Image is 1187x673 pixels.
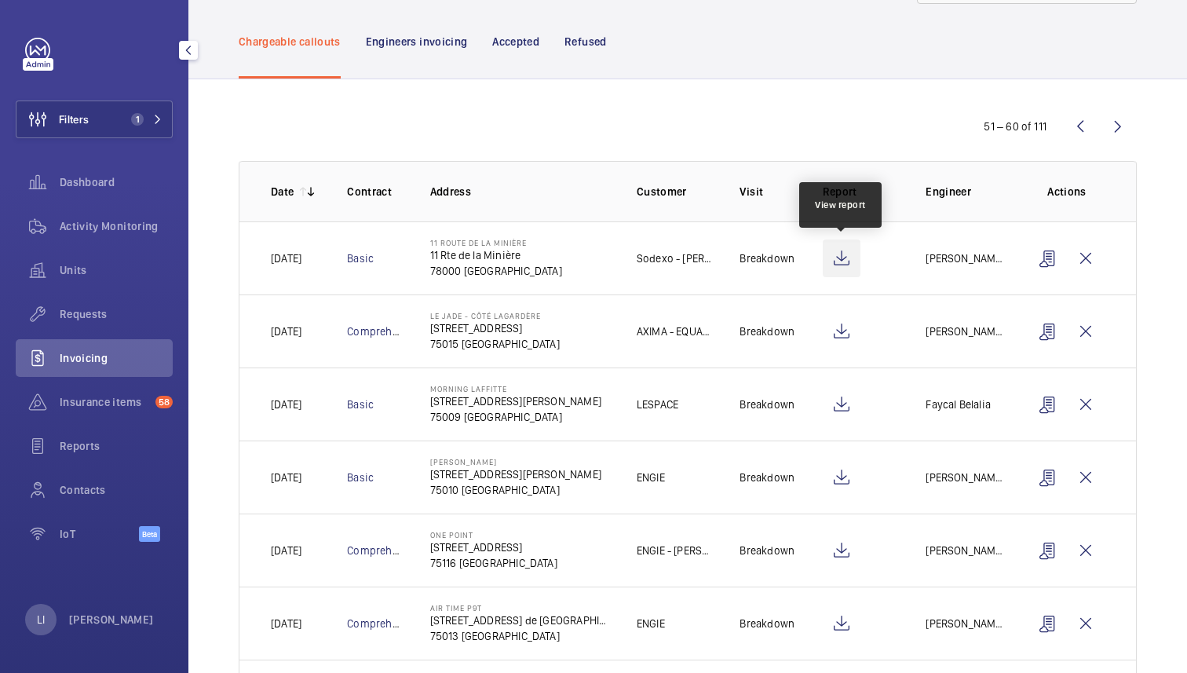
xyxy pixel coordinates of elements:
[59,112,89,127] span: Filters
[926,184,1004,199] p: Engineer
[740,397,794,412] p: Breakdown
[271,616,301,631] p: [DATE]
[60,526,139,542] span: IoT
[347,617,424,630] a: Comprehensive
[430,613,612,628] p: [STREET_ADDRESS] de [GEOGRAPHIC_DATA]
[430,384,601,393] p: Morning Laffitte
[347,325,424,338] a: Comprehensive
[430,457,601,466] p: [PERSON_NAME]
[926,397,991,412] p: Faycal Belalia
[637,616,665,631] p: ENGIE
[637,543,715,558] p: ENGIE - [PERSON_NAME] - [PHONE_NUMBER]
[984,119,1046,134] div: 51 – 60 of 111
[60,262,173,278] span: Units
[131,113,144,126] span: 1
[430,336,560,352] p: 75015 [GEOGRAPHIC_DATA]
[366,34,468,49] p: Engineers invoicing
[271,397,301,412] p: [DATE]
[271,470,301,485] p: [DATE]
[430,238,562,247] p: 11 Route de la Minière
[347,471,374,484] a: Basic
[60,394,149,410] span: Insurance items
[271,251,301,266] p: [DATE]
[926,251,1004,266] p: [PERSON_NAME]
[430,628,612,644] p: 75013 [GEOGRAPHIC_DATA]
[347,252,374,265] a: Basic
[926,616,1004,631] p: [PERSON_NAME]
[430,320,560,336] p: [STREET_ADDRESS]
[430,603,612,613] p: AIR TIME P9T
[564,34,606,49] p: Refused
[69,612,154,627] p: [PERSON_NAME]
[430,409,601,425] p: 75009 [GEOGRAPHIC_DATA]
[60,438,173,454] span: Reports
[740,616,794,631] p: Breakdown
[430,466,601,482] p: [STREET_ADDRESS][PERSON_NAME]
[926,543,1004,558] p: [PERSON_NAME]
[430,555,557,571] p: 75116 [GEOGRAPHIC_DATA]
[926,470,1004,485] p: [PERSON_NAME]
[815,198,866,212] div: View report
[60,306,173,322] span: Requests
[430,247,562,263] p: 11 Rte de la Minière
[637,251,715,266] p: Sodexo - [PERSON_NAME]
[60,218,173,234] span: Activity Monitoring
[740,184,797,199] p: Visit
[926,324,1004,339] p: [PERSON_NAME]
[430,263,562,279] p: 78000 [GEOGRAPHIC_DATA]
[430,539,557,555] p: [STREET_ADDRESS]
[430,311,560,320] p: Le Jade - côté Lagardère
[239,34,341,49] p: Chargeable callouts
[430,482,601,498] p: 75010 [GEOGRAPHIC_DATA]
[740,324,794,339] p: Breakdown
[740,470,794,485] p: Breakdown
[271,324,301,339] p: [DATE]
[271,184,294,199] p: Date
[637,324,715,339] p: AXIMA - EQUANS
[347,398,374,411] a: Basic
[155,396,173,408] span: 58
[637,397,678,412] p: LESPACE
[60,350,173,366] span: Invoicing
[430,393,601,409] p: [STREET_ADDRESS][PERSON_NAME]
[37,612,45,627] p: LI
[637,470,665,485] p: ENGIE
[637,184,715,199] p: Customer
[60,482,173,498] span: Contacts
[60,174,173,190] span: Dashboard
[271,543,301,558] p: [DATE]
[347,184,404,199] p: Contract
[139,526,160,542] span: Beta
[740,543,794,558] p: Breakdown
[740,251,794,266] p: Breakdown
[430,184,612,199] p: Address
[492,34,539,49] p: Accepted
[347,544,424,557] a: Comprehensive
[16,101,173,138] button: Filters1
[430,530,557,539] p: ONE POINT
[1029,184,1105,199] p: Actions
